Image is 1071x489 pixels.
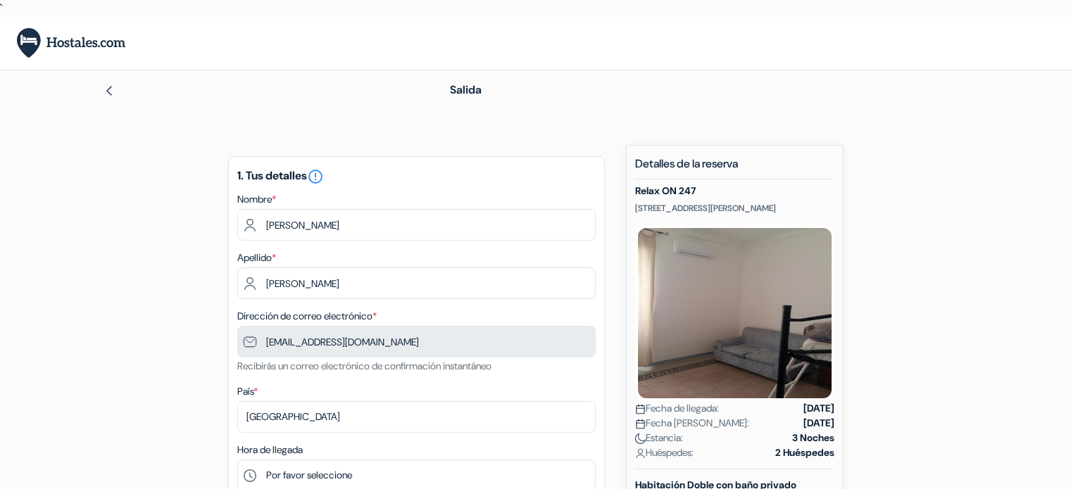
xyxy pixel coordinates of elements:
span: Estancia: [635,431,683,445]
a: error_outline [307,168,324,183]
span: Salida [450,82,482,97]
label: País [237,384,258,399]
i: error_outline [307,168,324,185]
strong: 2 Huéspedes [775,445,834,460]
input: Introduzca la dirección de correo electrónico [237,326,596,357]
label: Dirección de correo electrónico [237,309,377,324]
span: Fecha [PERSON_NAME]: [635,416,749,431]
strong: 3 Noches [792,431,834,445]
input: Introduzca el apellido [237,267,596,299]
h5: 1. Tus detalles [237,168,596,185]
img: user_icon.svg [635,448,646,459]
input: Ingrese el nombre [237,209,596,241]
p: [STREET_ADDRESS][PERSON_NAME] [635,203,834,214]
img: left_arrow.svg [104,85,115,96]
img: calendar.svg [635,419,646,429]
label: Hora de llegada [237,443,303,457]
small: Recibirás un correo electrónico de confirmación instantáneo [237,360,491,372]
h5: Detalles de la reserva [635,157,834,179]
span: Fecha de llegada: [635,401,719,416]
span: Huéspedes: [635,445,694,460]
label: Nombre [237,192,276,207]
img: calendar.svg [635,404,646,414]
h5: Relax ON 247 [635,185,834,197]
label: Apellido [237,250,276,265]
img: moon.svg [635,433,646,444]
strong: [DATE] [803,416,834,431]
strong: [DATE] [803,401,834,416]
img: Hostales.com [17,28,125,58]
